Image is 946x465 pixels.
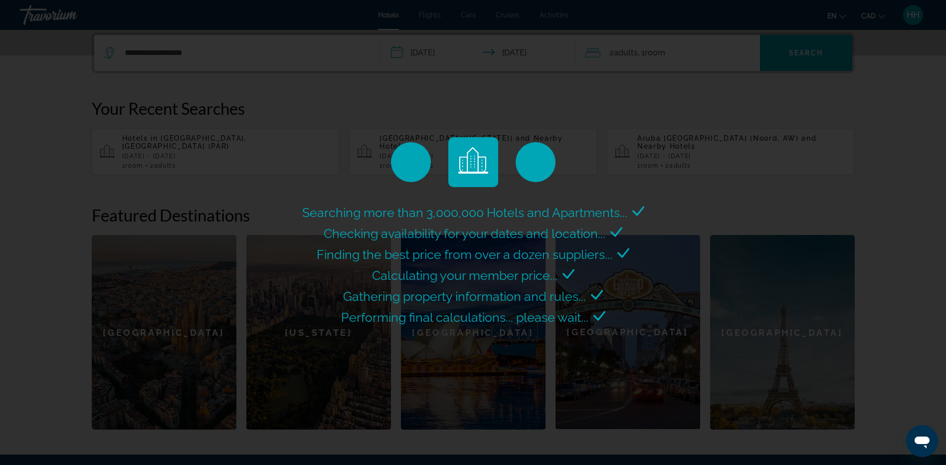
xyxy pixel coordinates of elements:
span: Calculating your member price... [372,268,558,283]
span: Finding the best price from over a dozen suppliers... [317,247,612,262]
span: Gathering property information and rules... [343,289,586,304]
span: Performing final calculations... please wait... [341,310,588,325]
span: Searching more than 3,000,000 Hotels and Apartments... [302,205,627,220]
iframe: Schaltfläche zum Öffnen des Messaging-Fensters [906,425,938,457]
span: Checking availability for your dates and location... [324,226,605,241]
